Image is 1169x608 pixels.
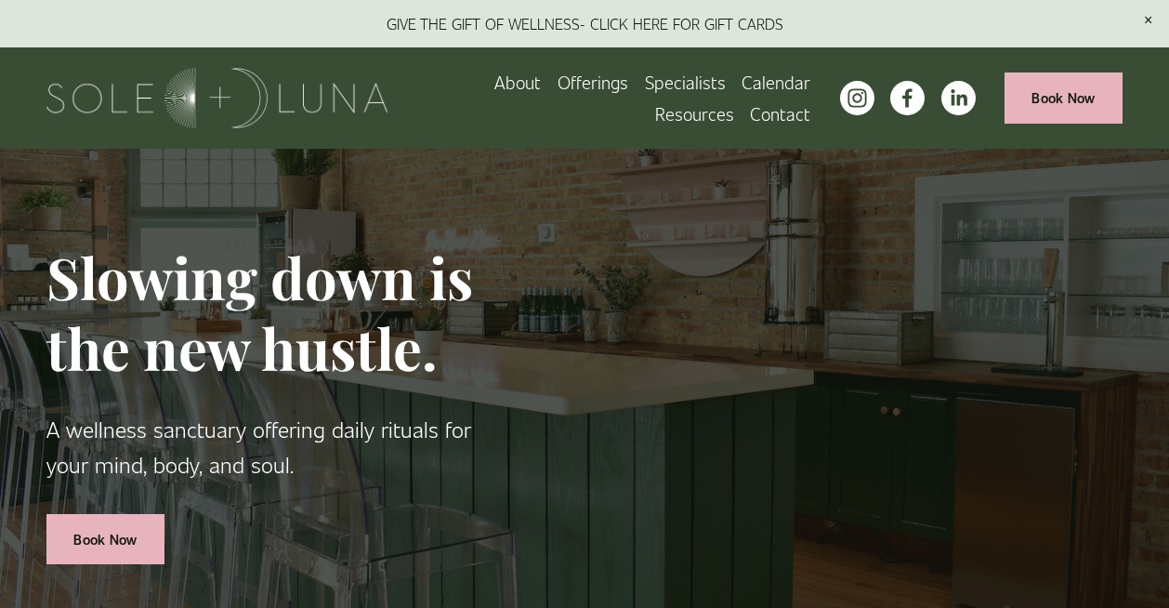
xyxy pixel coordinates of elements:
[46,242,490,382] h1: Slowing down is the new hustle.
[46,68,387,128] img: Sole + Luna
[1005,73,1122,124] a: Book Now
[890,81,925,115] a: facebook-unauth
[494,66,541,98] a: About
[46,514,164,565] a: Book Now
[655,99,734,127] span: Resources
[742,66,810,98] a: Calendar
[558,66,628,98] a: folder dropdown
[46,412,490,482] p: A wellness sanctuary offering daily rituals for your mind, body, and soul.
[941,81,976,115] a: LinkedIn
[645,66,726,98] a: Specialists
[840,81,874,115] a: instagram-unauth
[655,98,734,129] a: folder dropdown
[558,68,628,96] span: Offerings
[750,98,810,129] a: Contact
